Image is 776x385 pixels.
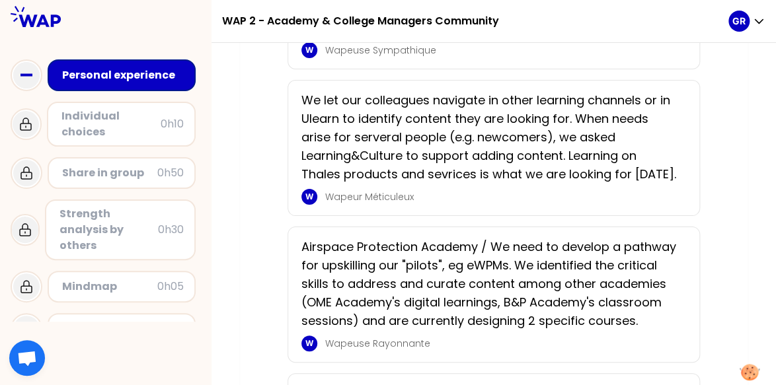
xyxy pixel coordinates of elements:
[325,337,678,350] p: Wapeuse Rayonnante
[301,238,678,330] p: Airspace Protection Academy / We need to develop a pathway for upskilling our "pilots", eg eWPMs....
[61,108,161,140] div: Individual choices
[732,15,746,28] p: GR
[301,91,678,184] p: We let our colleagues navigate in other learning channels or in Ulearn to identify content they a...
[157,165,184,181] div: 0h50
[305,192,313,202] p: W
[305,45,313,55] p: W
[161,116,184,132] div: 0h10
[62,321,158,337] div: Inspiration
[728,11,765,32] button: GR
[158,321,184,337] div: 0h20
[325,190,678,203] p: Wapeur Méticuleux
[157,279,184,295] div: 0h05
[62,165,157,181] div: Share in group
[62,67,184,83] div: Personal experience
[9,340,45,376] div: Ouvrir le chat
[158,222,184,238] div: 0h30
[325,44,678,57] p: Wapeuse Sympathique
[59,206,158,254] div: Strength analysis by others
[305,338,313,349] p: W
[62,279,157,295] div: Mindmap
